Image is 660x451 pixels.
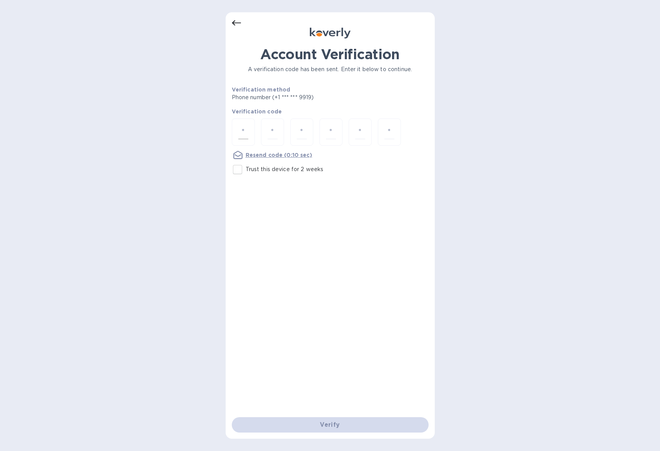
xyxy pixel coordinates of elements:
p: Phone number (+1 *** *** 9919) [232,93,373,102]
p: A verification code has been sent. Enter it below to continue. [232,65,429,73]
h1: Account Verification [232,46,429,62]
u: Resend code (0:10 sec) [246,152,312,158]
b: Verification method [232,87,291,93]
p: Verification code [232,108,429,115]
p: Trust this device for 2 weeks [246,165,324,173]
